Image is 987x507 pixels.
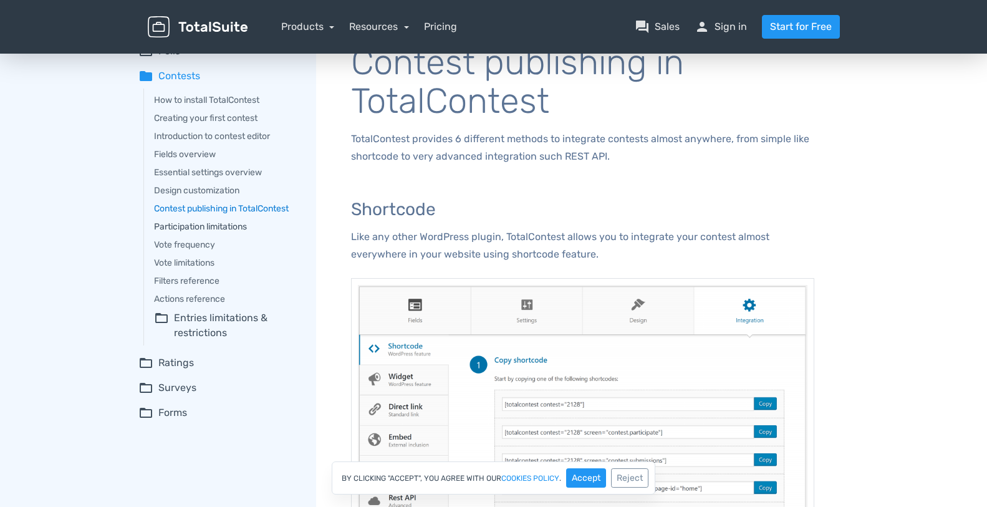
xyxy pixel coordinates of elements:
[351,130,814,165] p: TotalContest provides 6 different methods to integrate contests almost anywhere, from simple like...
[138,380,153,395] span: folder_open
[154,94,299,107] a: How to install TotalContest
[281,21,335,32] a: Products
[138,380,299,395] summary: folder_openSurveys
[695,19,747,34] a: personSign in
[154,220,299,233] a: Participation limitations
[138,69,153,84] span: folder
[351,44,814,120] h1: Contest publishing in TotalContest
[349,21,409,32] a: Resources
[424,19,457,34] a: Pricing
[154,184,299,197] a: Design customization
[154,148,299,161] a: Fields overview
[566,468,606,488] button: Accept
[695,19,710,34] span: person
[154,238,299,251] a: Vote frequency
[154,274,299,287] a: Filters reference
[138,405,153,420] span: folder_open
[501,475,559,482] a: cookies policy
[154,130,299,143] a: Introduction to contest editor
[154,112,299,125] a: Creating your first contest
[635,19,680,34] a: question_answerSales
[154,202,299,215] a: Contest publishing in TotalContest
[762,15,840,39] a: Start for Free
[154,311,299,340] summary: folder_openEntries limitations & restrictions
[351,228,814,263] p: Like any other WordPress plugin, TotalContest allows you to integrate your contest almost everywh...
[351,200,814,220] h3: Shortcode
[138,69,299,84] summary: folderContests
[138,405,299,420] summary: folder_openForms
[611,468,648,488] button: Reject
[154,292,299,306] a: Actions reference
[154,311,169,340] span: folder_open
[635,19,650,34] span: question_answer
[154,256,299,269] a: Vote limitations
[138,355,153,370] span: folder_open
[332,461,655,495] div: By clicking "Accept", you agree with our .
[148,16,248,38] img: TotalSuite for WordPress
[154,166,299,179] a: Essential settings overview
[138,355,299,370] summary: folder_openRatings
